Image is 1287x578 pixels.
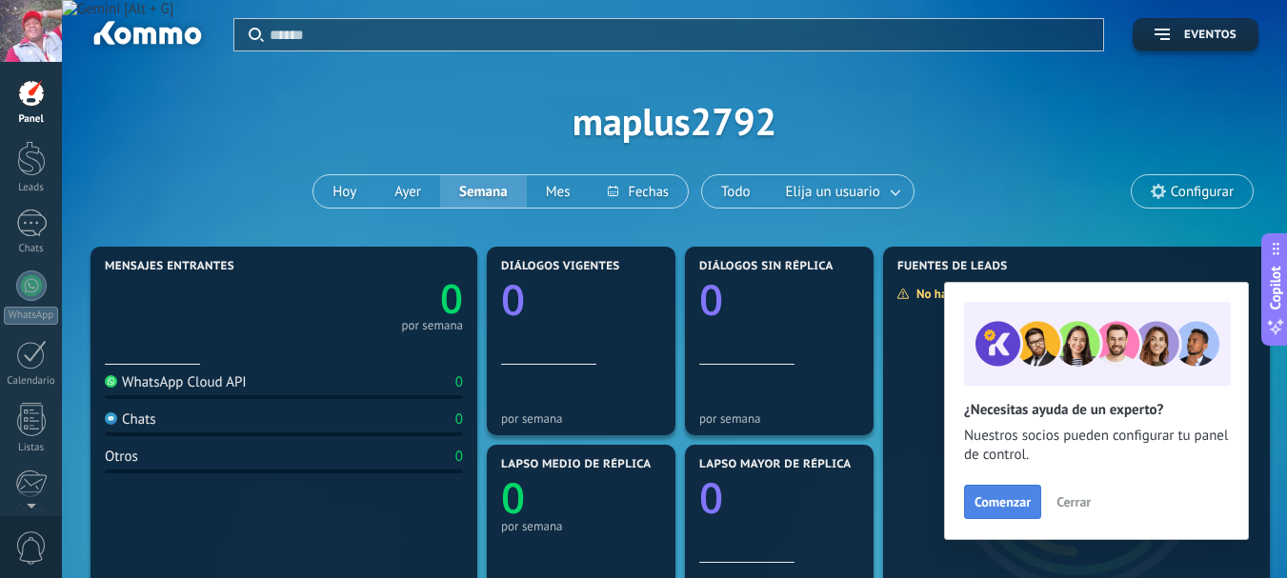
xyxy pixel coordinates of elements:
[105,412,117,425] img: Chats
[1184,29,1237,42] span: Eventos
[440,175,527,208] button: Semana
[375,175,440,208] button: Ayer
[964,401,1229,419] h2: ¿Necesitas ayuda de un experto?
[501,519,661,533] div: por semana
[589,175,687,208] button: Fechas
[699,270,723,328] text: 0
[440,271,463,326] text: 0
[527,175,590,208] button: Mes
[699,458,851,471] span: Lapso mayor de réplica
[897,260,1008,273] span: Fuentes de leads
[699,411,859,426] div: por semana
[1048,488,1099,516] button: Cerrar
[105,260,234,273] span: Mensajes entrantes
[105,448,138,466] div: Otros
[4,113,59,126] div: Panel
[501,468,525,526] text: 0
[770,175,914,208] button: Elija un usuario
[964,427,1229,465] span: Nuestros socios pueden configurar tu panel de control.
[896,286,1128,302] div: No hay suficientes datos para mostrar
[699,260,834,273] span: Diálogos sin réplica
[1266,266,1285,309] span: Copilot
[501,270,525,328] text: 0
[1171,184,1234,200] span: Configurar
[105,373,247,391] div: WhatsApp Cloud API
[4,307,58,325] div: WhatsApp
[401,321,463,330] div: por semana
[1133,18,1258,51] button: Eventos
[455,373,463,391] div: 0
[782,179,884,205] span: Elija un usuario
[964,485,1041,519] button: Comenzar
[105,410,156,429] div: Chats
[455,448,463,466] div: 0
[4,442,59,454] div: Listas
[501,260,620,273] span: Diálogos vigentes
[702,175,770,208] button: Todo
[4,375,59,388] div: Calendario
[699,468,723,526] text: 0
[284,271,463,326] a: 0
[4,182,59,194] div: Leads
[4,243,59,255] div: Chats
[501,411,661,426] div: por semana
[313,175,375,208] button: Hoy
[455,410,463,429] div: 0
[975,495,1031,508] span: Comenzar
[105,375,117,388] img: WhatsApp Cloud API
[501,458,652,471] span: Lapso medio de réplica
[1056,495,1091,508] span: Cerrar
